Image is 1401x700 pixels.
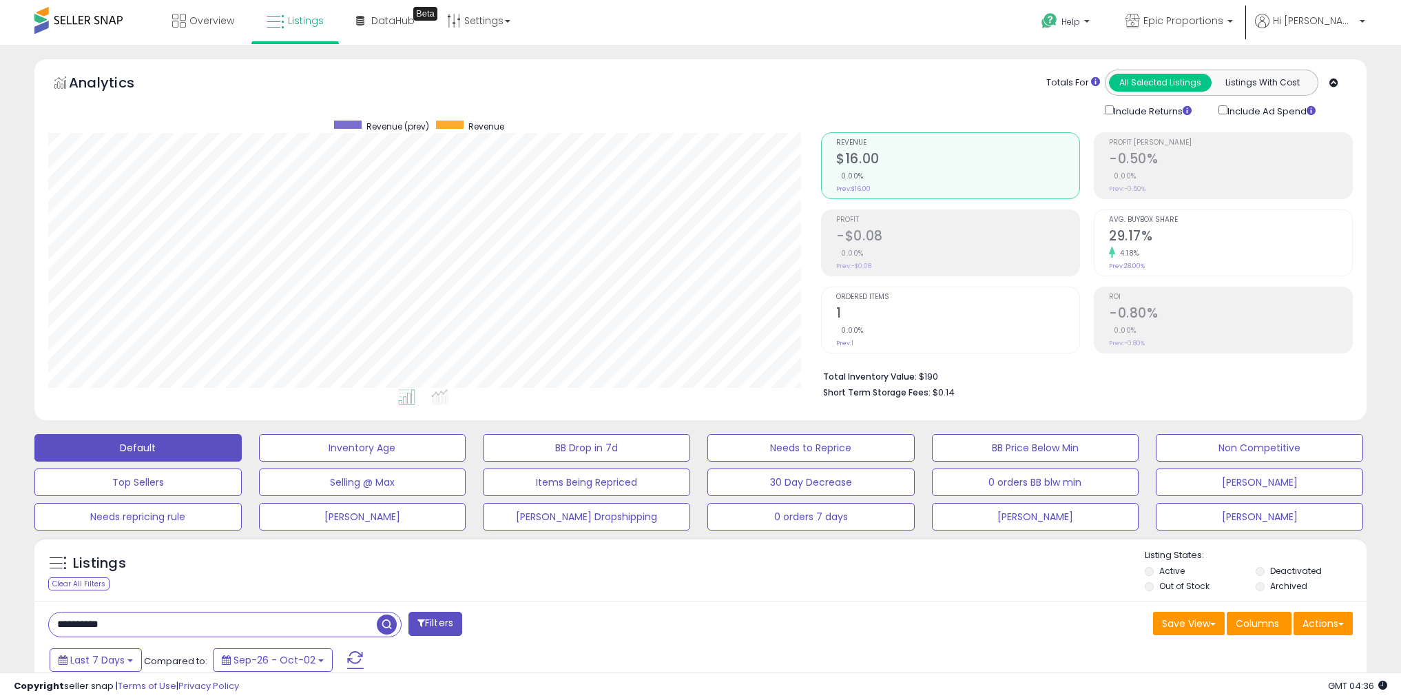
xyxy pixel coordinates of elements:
span: Avg. Buybox Share [1109,216,1352,224]
h2: $16.00 [836,151,1079,169]
small: 0.00% [1109,171,1137,181]
span: Columns [1236,617,1279,630]
span: Last 7 Days [70,653,125,667]
h2: 29.17% [1109,228,1352,247]
button: Filters [408,612,462,636]
span: DataHub [371,14,415,28]
span: Help [1061,16,1080,28]
span: Compared to: [144,655,207,668]
label: Archived [1270,580,1307,592]
span: Hi [PERSON_NAME] [1273,14,1356,28]
a: Terms of Use [118,679,176,692]
button: 30 Day Decrease [707,469,915,496]
button: Non Competitive [1156,434,1363,462]
i: Get Help [1041,12,1058,30]
div: Totals For [1046,76,1100,90]
button: All Selected Listings [1109,74,1212,92]
button: 0 orders BB blw min [932,469,1139,496]
button: Selling @ Max [259,469,466,496]
button: BB Drop in 7d [483,434,690,462]
h2: -$0.08 [836,228,1079,247]
small: 4.18% [1115,248,1139,258]
small: Prev: $16.00 [836,185,871,193]
div: Include Returns [1094,103,1208,119]
small: Prev: -0.50% [1109,185,1145,193]
button: Sep-26 - Oct-02 [213,648,333,672]
span: Overview [189,14,234,28]
li: $190 [823,367,1342,384]
button: [PERSON_NAME] Dropshipping [483,503,690,531]
button: BB Price Below Min [932,434,1139,462]
a: Privacy Policy [178,679,239,692]
small: 0.00% [836,325,864,336]
button: Needs repricing rule [34,503,242,531]
div: Tooltip anchor [413,7,437,21]
small: Prev: 28.00% [1109,262,1145,270]
small: 0.00% [1109,325,1137,336]
button: Default [34,434,242,462]
p: Listing States: [1145,549,1366,562]
span: 2025-10-10 04:36 GMT [1328,679,1387,692]
span: ROI [1109,294,1352,301]
span: Revenue (prev) [366,121,429,132]
span: Epic Proportions [1143,14,1223,28]
span: Sep-26 - Oct-02 [233,653,315,667]
h2: 1 [836,305,1079,324]
span: Revenue [836,139,1079,147]
span: $0.14 [933,386,955,399]
button: Top Sellers [34,469,242,496]
strong: Copyright [14,679,64,692]
small: Prev: -$0.08 [836,262,871,270]
a: Help [1030,2,1103,45]
button: Inventory Age [259,434,466,462]
div: Clear All Filters [48,577,110,590]
span: Revenue [468,121,504,132]
span: Profit [836,216,1079,224]
button: Actions [1294,612,1353,635]
button: Needs to Reprice [707,434,915,462]
button: Columns [1227,612,1291,635]
div: seller snap | | [14,680,239,693]
label: Deactivated [1270,565,1322,577]
h5: Listings [73,554,126,573]
button: Listings With Cost [1211,74,1314,92]
h2: -0.50% [1109,151,1352,169]
button: [PERSON_NAME] [932,503,1139,531]
button: [PERSON_NAME] [259,503,466,531]
button: Save View [1153,612,1225,635]
small: 0.00% [836,171,864,181]
button: Last 7 Days [50,648,142,672]
label: Active [1159,565,1185,577]
span: Listings [288,14,324,28]
b: Short Term Storage Fees: [823,387,931,398]
button: [PERSON_NAME] [1156,469,1363,496]
h2: -0.80% [1109,305,1352,324]
button: [PERSON_NAME] [1156,503,1363,531]
small: Prev: -0.80% [1109,339,1145,347]
a: Hi [PERSON_NAME] [1255,14,1365,45]
small: 0.00% [836,248,864,258]
small: Prev: 1 [836,339,853,347]
span: Profit [PERSON_NAME] [1109,139,1352,147]
b: Total Inventory Value: [823,371,917,382]
button: 0 orders 7 days [707,503,915,531]
div: Include Ad Spend [1208,103,1338,119]
h5: Analytics [69,73,161,96]
span: Ordered Items [836,294,1079,301]
button: Items Being Repriced [483,469,690,496]
label: Out of Stock [1159,580,1210,592]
